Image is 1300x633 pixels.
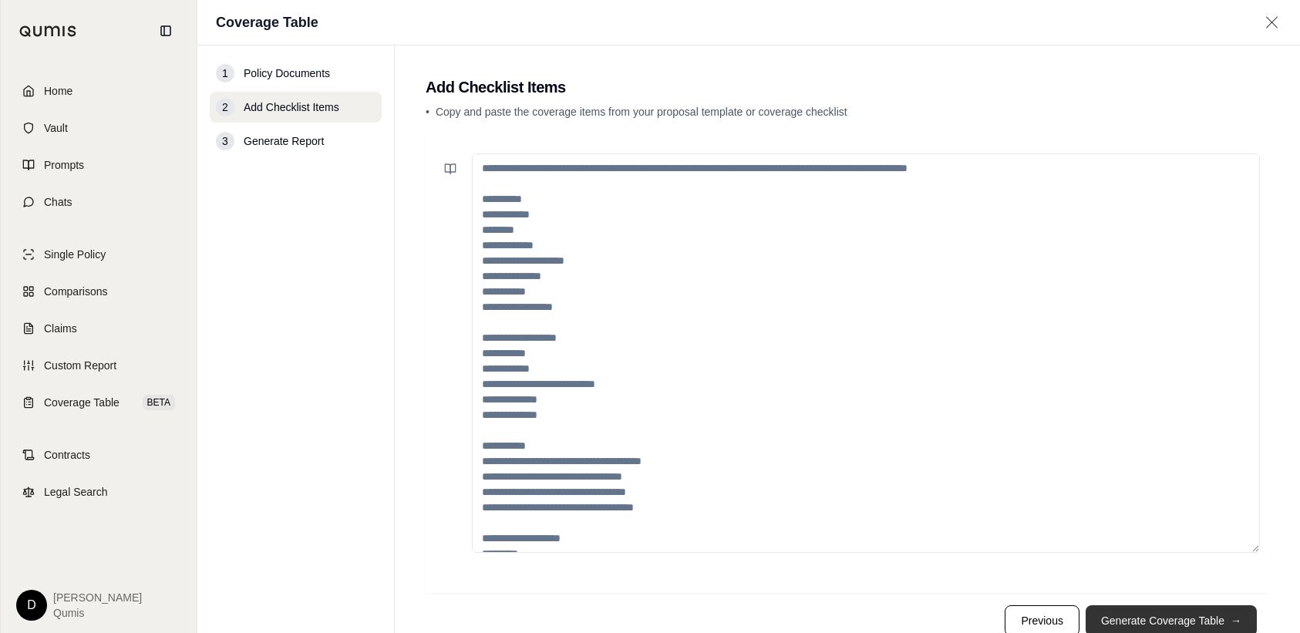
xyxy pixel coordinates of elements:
[436,106,847,118] span: Copy and paste the coverage items from your proposal template or coverage checklist
[16,590,47,621] div: D
[44,120,68,136] span: Vault
[1231,613,1241,628] span: →
[44,321,77,336] span: Claims
[44,358,116,373] span: Custom Report
[10,386,187,419] a: Coverage TableBETA
[44,157,84,173] span: Prompts
[44,284,107,299] span: Comparisons
[10,74,187,108] a: Home
[244,66,330,81] span: Policy Documents
[244,133,324,149] span: Generate Report
[10,185,187,219] a: Chats
[10,148,187,182] a: Prompts
[216,132,234,150] div: 3
[143,395,175,410] span: BETA
[426,76,1269,98] h2: Add Checklist Items
[53,590,142,605] span: [PERSON_NAME]
[44,447,90,463] span: Contracts
[426,106,429,118] span: •
[44,83,72,99] span: Home
[216,12,318,33] h1: Coverage Table
[44,484,108,500] span: Legal Search
[216,98,234,116] div: 2
[44,194,72,210] span: Chats
[19,25,77,37] img: Qumis Logo
[216,64,234,82] div: 1
[10,348,187,382] a: Custom Report
[244,99,339,115] span: Add Checklist Items
[44,247,106,262] span: Single Policy
[10,111,187,145] a: Vault
[10,438,187,472] a: Contracts
[10,311,187,345] a: Claims
[53,605,142,621] span: Qumis
[10,475,187,509] a: Legal Search
[153,19,178,43] button: Collapse sidebar
[10,237,187,271] a: Single Policy
[10,274,187,308] a: Comparisons
[44,395,120,410] span: Coverage Table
